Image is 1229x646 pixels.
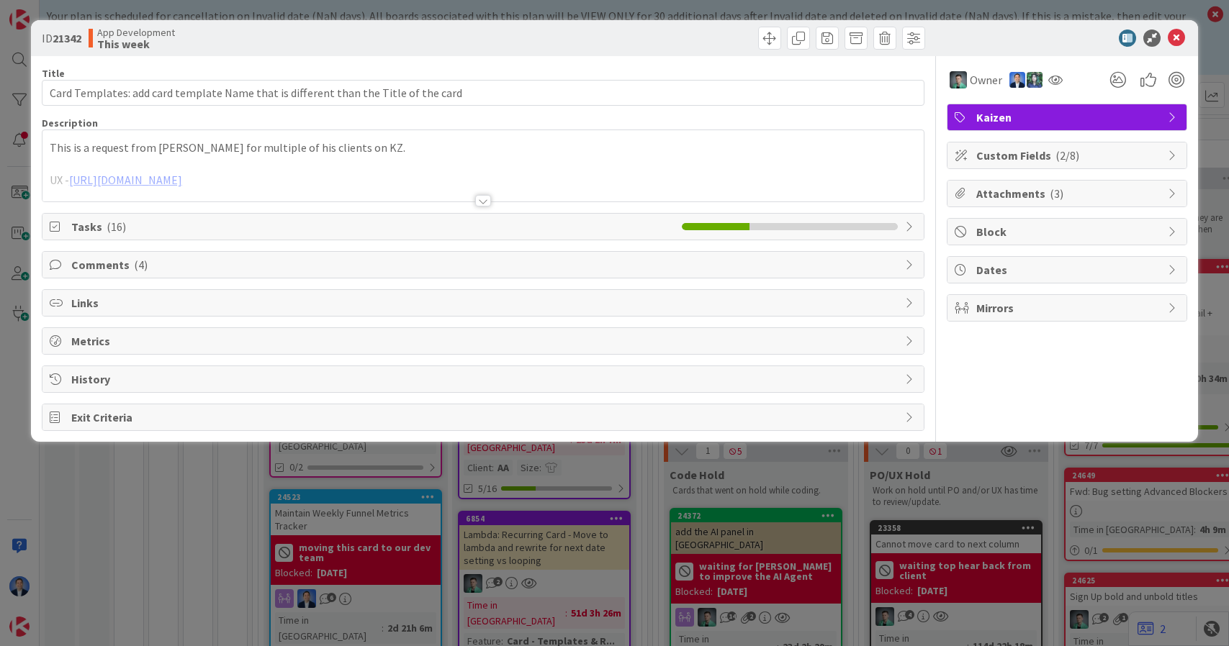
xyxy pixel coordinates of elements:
span: Tasks [71,218,675,235]
input: type card name here... [42,80,925,106]
span: ( 3 ) [1050,186,1063,201]
span: ( 2/8 ) [1055,148,1079,163]
span: ID [42,29,81,47]
span: Description [42,117,98,129]
span: ( 4 ) [134,258,148,272]
img: CR [1027,72,1043,88]
span: Exit Criteria [71,409,899,426]
span: Kaizen [976,109,1161,126]
span: App Development [97,27,175,38]
span: Mirrors [976,299,1161,317]
span: Custom Fields [976,147,1161,164]
span: History [71,370,899,388]
span: Block [976,223,1161,240]
span: Owner [970,71,1002,88]
img: DP [1009,72,1025,88]
span: Dates [976,261,1161,278]
p: This is a request from [PERSON_NAME] for multiple of his clients on KZ. [50,140,917,156]
b: 21342 [53,31,81,45]
span: Attachments [976,185,1161,202]
span: ( 16 ) [107,219,126,234]
span: Links [71,294,899,311]
span: Metrics [71,332,899,350]
span: Comments [71,256,899,273]
img: VP [950,71,967,88]
label: Title [42,67,65,80]
b: This week [97,38,175,50]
